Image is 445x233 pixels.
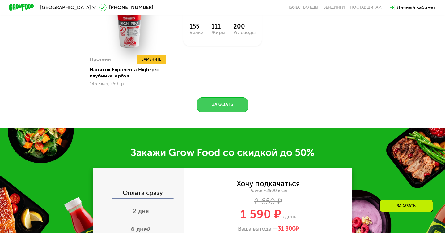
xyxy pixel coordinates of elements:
[278,225,295,232] span: 31 800
[99,4,153,11] a: [PHONE_NUMBER]
[189,30,204,35] div: Белки
[211,30,225,35] div: Жиры
[350,5,382,10] div: поставщикам
[184,226,352,232] div: Ваша выгода —
[397,4,436,11] div: Личный кабинет
[211,23,225,30] div: 111
[189,23,204,30] div: 155
[289,5,318,10] a: Качество еды
[197,97,248,112] button: Заказать
[90,55,111,64] div: Протеин
[323,5,345,10] a: Вендинги
[142,56,161,63] span: Заменить
[137,55,166,64] button: Заменить
[240,207,281,221] span: 1 590 ₽
[281,213,296,219] span: в день
[133,207,149,215] span: 2 дня
[184,198,352,205] div: 2 650 ₽
[184,188,352,194] div: Power ~2500 ккал
[278,226,299,232] span: ₽
[233,30,256,35] div: Углеводы
[90,67,173,79] div: Напиток Exponenta High-pro клубника-арбуз
[233,23,256,30] div: 200
[93,190,184,198] div: Оплата сразу
[131,226,151,233] span: 6 дней
[237,180,300,187] div: Хочу подкачаться
[90,81,168,86] div: 145 Ккал, 250 гр
[40,5,91,10] span: [GEOGRAPHIC_DATA]
[379,200,433,212] div: Заказать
